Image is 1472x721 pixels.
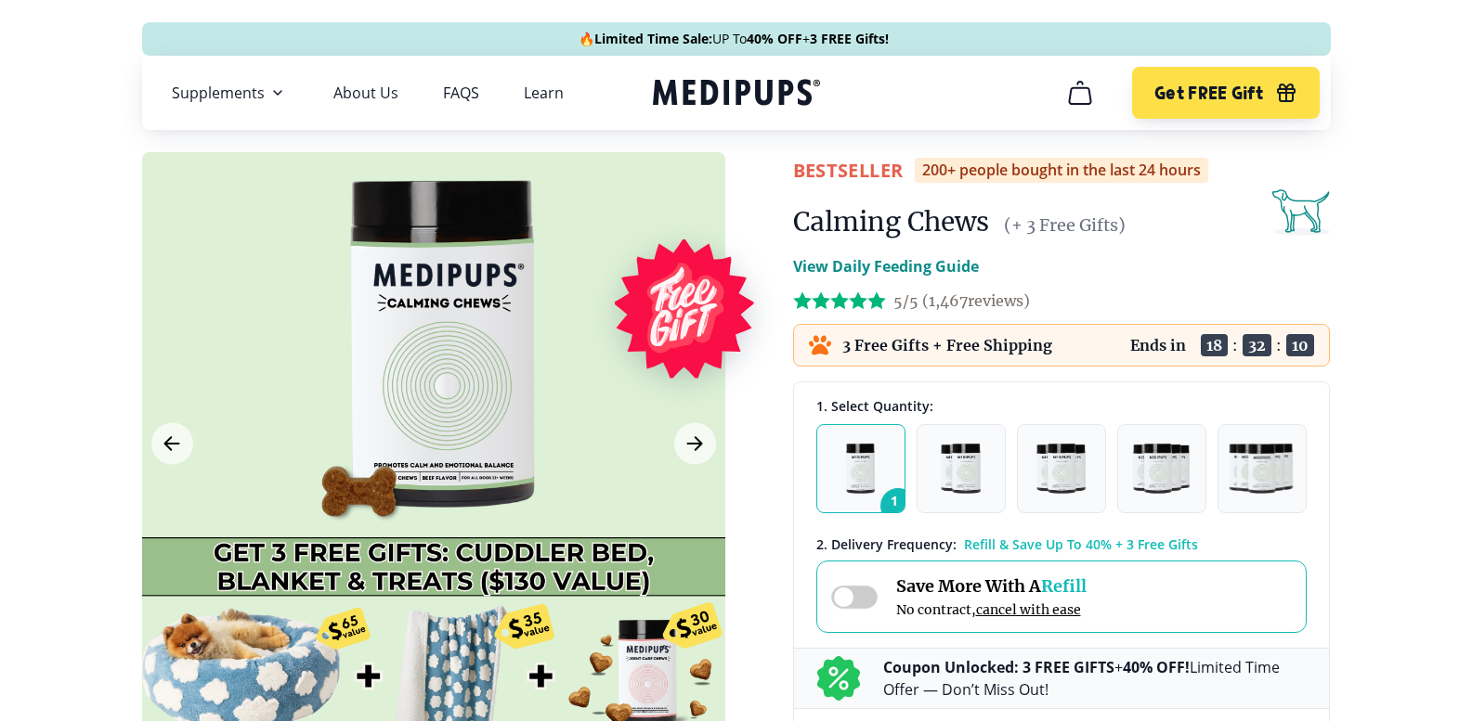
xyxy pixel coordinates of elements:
[896,575,1087,597] span: Save More With A
[1232,336,1238,354] span: :
[579,30,889,48] span: 🔥 UP To +
[1123,657,1190,677] b: 40% OFF!
[941,444,980,494] img: Pack of 2 - Natural Dog Supplements
[842,336,1052,354] p: 3 Free Gifts + Free Shipping
[443,84,479,102] a: FAQS
[1276,336,1282,354] span: :
[880,488,916,523] span: 1
[1201,334,1228,356] span: 18
[524,84,564,102] a: Learn
[883,657,1114,677] b: Coupon Unlocked: 3 FREE GIFTS
[1058,71,1102,115] button: cart
[1243,334,1271,356] span: 32
[793,205,989,238] h1: Calming Chews
[816,397,1307,415] div: 1. Select Quantity:
[1154,83,1263,104] span: Get FREE Gift
[883,656,1307,701] p: + Limited Time Offer — Don’t Miss Out!
[674,423,716,465] button: Next Image
[964,535,1198,553] span: Refill & Save Up To 40% + 3 Free Gifts
[793,158,904,183] span: BestSeller
[1133,444,1190,494] img: Pack of 4 - Natural Dog Supplements
[793,255,979,277] p: View Daily Feeding Guide
[1229,444,1296,494] img: Pack of 5 - Natural Dog Supplements
[1130,336,1186,354] p: Ends in
[1132,67,1319,119] button: Get FREE Gift
[1036,444,1085,494] img: Pack of 3 - Natural Dog Supplements
[976,601,1081,618] span: cancel with ease
[333,84,398,102] a: About Us
[915,158,1208,183] div: 200+ people bought in the last 24 hours
[172,82,289,104] button: Supplements
[151,423,193,465] button: Previous Image
[816,535,957,553] span: 2 . Delivery Frequency:
[1286,334,1314,356] span: 10
[816,424,905,513] button: 1
[653,75,820,113] a: Medipups
[893,291,1030,310] span: 5/5 ( 1,467 reviews)
[846,444,875,494] img: Pack of 1 - Natural Dog Supplements
[1004,214,1126,236] span: (+ 3 Free Gifts)
[896,601,1087,618] span: No contract,
[1041,575,1087,597] span: Refill
[172,84,265,102] span: Supplements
